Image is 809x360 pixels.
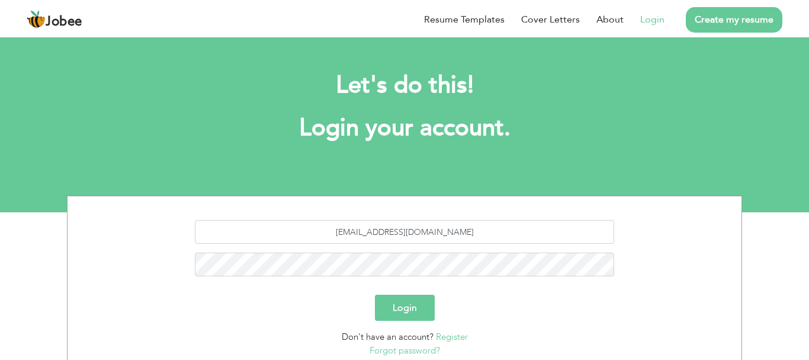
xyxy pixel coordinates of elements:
[375,295,435,321] button: Login
[370,345,440,356] a: Forgot password?
[424,12,505,27] a: Resume Templates
[85,70,724,101] h2: Let's do this!
[27,10,82,29] a: Jobee
[640,12,664,27] a: Login
[85,113,724,144] h1: Login your account.
[195,220,615,244] input: Email
[521,12,580,27] a: Cover Letters
[436,331,468,343] a: Register
[46,15,82,28] span: Jobee
[342,331,434,343] span: Don't have an account?
[27,10,46,29] img: jobee.io
[686,7,782,33] a: Create my resume
[596,12,624,27] a: About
